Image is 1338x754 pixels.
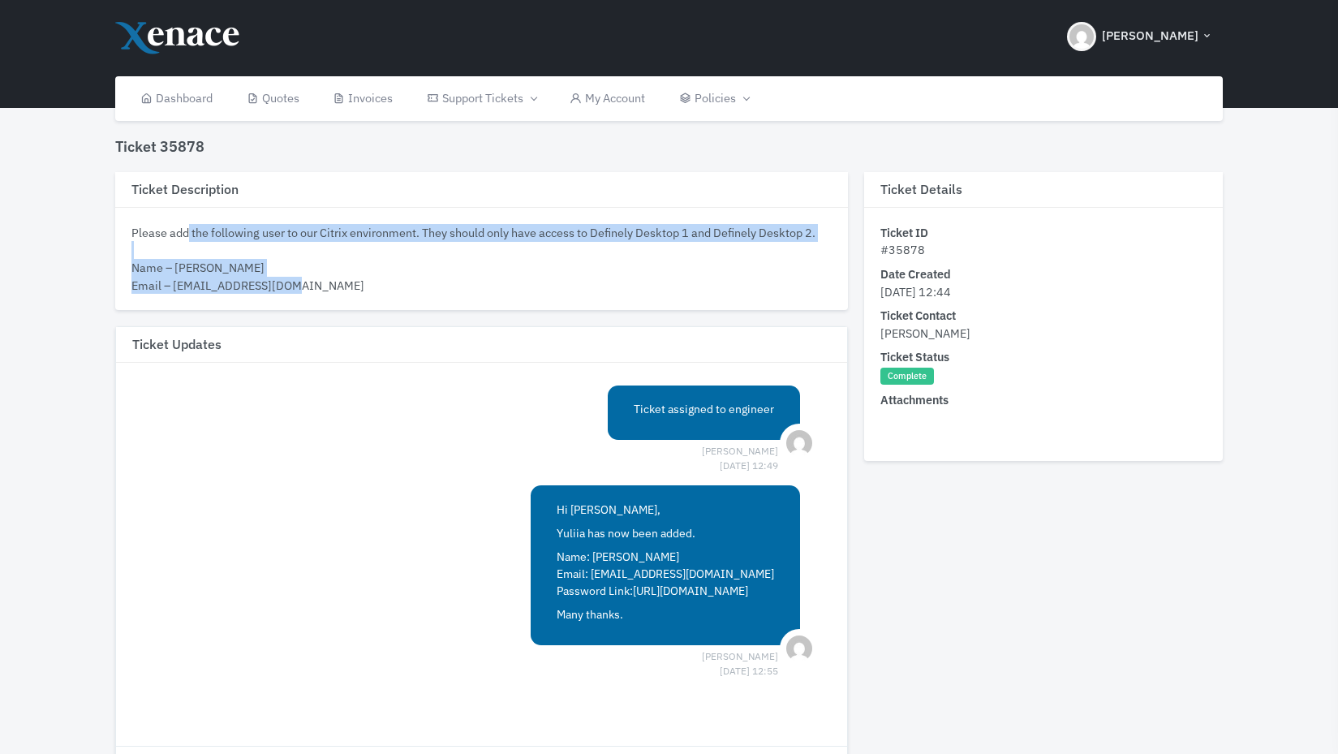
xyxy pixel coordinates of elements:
h4: Ticket 35878 [115,138,204,156]
span: [DATE] 12:44 [880,284,951,299]
button: [PERSON_NAME] [1057,8,1223,65]
dt: Ticket Contact [880,307,1207,325]
div: Please add the following user to our Citrix environment. They should only have access to Definely... [131,224,832,294]
a: Quotes [230,76,316,121]
dt: Attachments [880,391,1207,409]
a: Support Tickets [410,76,553,121]
a: [URL][DOMAIN_NAME] [633,584,748,598]
dt: Ticket Status [880,348,1207,366]
p: Many thanks. [557,606,774,623]
a: Policies [662,76,765,121]
a: Dashboard [123,76,230,121]
span: [PERSON_NAME] [880,325,970,341]
span: #35878 [880,242,925,257]
dt: Date Created [880,265,1207,283]
span: [PERSON_NAME] [DATE] 12:49 [702,444,778,459]
span: [PERSON_NAME] [1102,27,1198,45]
h3: Ticket Description [115,172,848,208]
img: Header Avatar [1067,22,1096,51]
span: [PERSON_NAME] [DATE] 12:55 [702,649,778,664]
h3: Ticket Details [864,172,1223,208]
span: Complete [880,368,933,386]
a: My Account [553,76,662,121]
h3: Ticket Updates [116,327,847,363]
p: Ticket assigned to engineer [634,401,774,418]
dt: Ticket ID [880,224,1207,242]
p: Name: [PERSON_NAME] Email: [EMAIL_ADDRESS][DOMAIN_NAME] Password Link: [557,549,774,600]
a: Invoices [316,76,410,121]
p: Yuliia has now been added. [557,525,774,542]
p: Hi [PERSON_NAME], [557,502,774,519]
